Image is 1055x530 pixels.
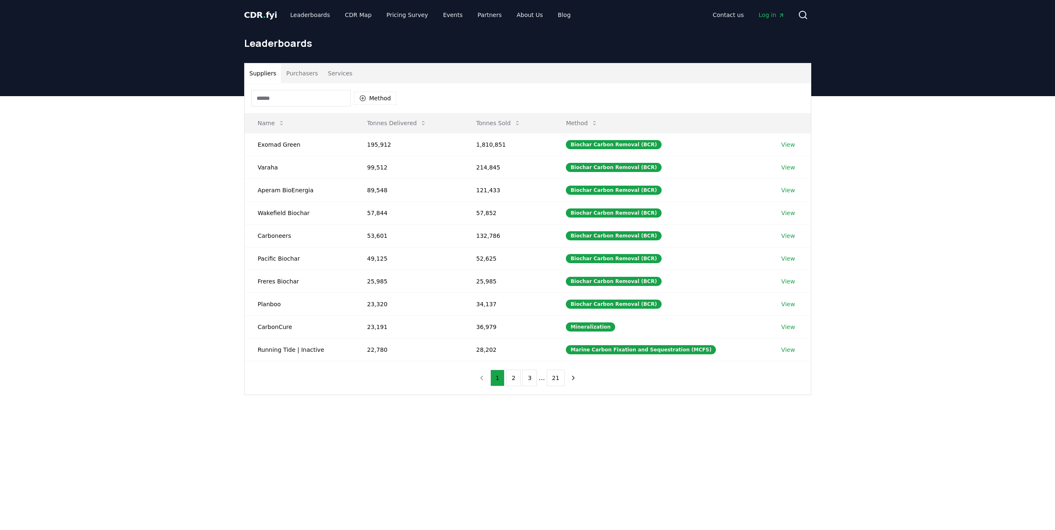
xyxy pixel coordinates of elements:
[463,293,553,315] td: 34,137
[566,345,716,354] div: Marine Carbon Fixation and Sequestration (MCFS)
[706,7,791,22] nav: Main
[354,179,463,201] td: 89,548
[471,7,508,22] a: Partners
[781,186,795,194] a: View
[510,7,549,22] a: About Us
[463,224,553,247] td: 132,786
[281,63,323,83] button: Purchasers
[244,9,277,21] a: CDR.fyi
[245,270,354,293] td: Freres Biochar
[752,7,791,22] a: Log in
[263,10,266,20] span: .
[566,300,661,309] div: Biochar Carbon Removal (BCR)
[522,370,537,386] button: 3
[463,179,553,201] td: 121,433
[251,115,291,131] button: Name
[354,224,463,247] td: 53,601
[566,322,615,332] div: Mineralization
[759,11,784,19] span: Log in
[781,300,795,308] a: View
[354,92,397,105] button: Method
[547,370,565,386] button: 21
[566,208,661,218] div: Biochar Carbon Removal (BCR)
[463,201,553,224] td: 57,852
[559,115,604,131] button: Method
[354,315,463,338] td: 23,191
[781,163,795,172] a: View
[380,7,434,22] a: Pricing Survey
[354,156,463,179] td: 99,512
[245,201,354,224] td: Wakefield Biochar
[566,231,661,240] div: Biochar Carbon Removal (BCR)
[284,7,577,22] nav: Main
[361,115,434,131] button: Tonnes Delivered
[437,7,469,22] a: Events
[566,254,661,263] div: Biochar Carbon Removal (BCR)
[463,315,553,338] td: 36,979
[566,186,661,195] div: Biochar Carbon Removal (BCR)
[781,254,795,263] a: View
[781,323,795,331] a: View
[354,270,463,293] td: 25,985
[566,163,661,172] div: Biochar Carbon Removal (BCR)
[463,338,553,361] td: 28,202
[706,7,750,22] a: Contact us
[354,133,463,156] td: 195,912
[354,293,463,315] td: 23,320
[354,338,463,361] td: 22,780
[781,346,795,354] a: View
[245,224,354,247] td: Carboneers
[781,277,795,286] a: View
[781,209,795,217] a: View
[245,338,354,361] td: Running Tide | Inactive
[245,133,354,156] td: Exomad Green
[284,7,337,22] a: Leaderboards
[244,10,277,20] span: CDR fyi
[338,7,378,22] a: CDR Map
[566,370,580,386] button: next page
[245,293,354,315] td: Planboo
[463,247,553,270] td: 52,625
[490,370,505,386] button: 1
[463,156,553,179] td: 214,845
[354,247,463,270] td: 49,125
[323,63,357,83] button: Services
[245,315,354,338] td: CarbonCure
[245,179,354,201] td: Aperam BioEnergia
[566,140,661,149] div: Biochar Carbon Removal (BCR)
[781,232,795,240] a: View
[470,115,527,131] button: Tonnes Sold
[463,270,553,293] td: 25,985
[566,277,661,286] div: Biochar Carbon Removal (BCR)
[463,133,553,156] td: 1,810,851
[245,63,281,83] button: Suppliers
[354,201,463,224] td: 57,844
[245,156,354,179] td: Varaha
[245,247,354,270] td: Pacific Biochar
[244,36,811,50] h1: Leaderboards
[506,370,521,386] button: 2
[551,7,577,22] a: Blog
[538,373,545,383] li: ...
[781,140,795,149] a: View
